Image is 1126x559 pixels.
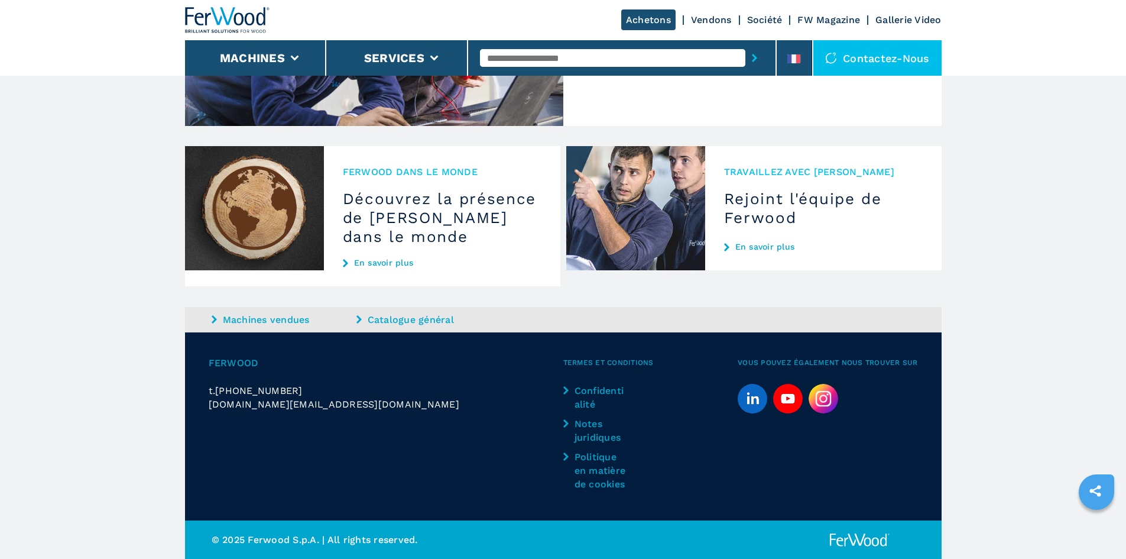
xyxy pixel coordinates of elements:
p: © 2025 Ferwood S.p.A. | All rights reserved. [212,533,563,547]
button: Machines [220,51,285,65]
a: FW Magazine [797,14,860,25]
a: Catalogue général [356,313,498,327]
h3: Découvrez la présence de [PERSON_NAME] dans le monde [343,189,541,246]
img: Instagram [809,384,838,413]
a: linkedin [738,384,767,413]
span: Vous pouvez également nous trouver sur [738,356,918,370]
a: Politique en matière de cookies [563,450,628,491]
span: Ferwood dans le monde [343,165,541,179]
a: Machines vendues [212,313,353,327]
div: t. [209,384,563,398]
a: Gallerie Video [875,14,942,25]
a: En savoir plus [343,258,541,267]
span: Travaillez avec [PERSON_NAME] [724,165,923,179]
div: Contactez-nous [813,40,942,76]
button: Services [364,51,424,65]
a: Société [747,14,783,25]
a: Vendons [691,14,732,25]
iframe: Chat [1076,506,1117,550]
span: Ferwood [209,356,563,370]
a: youtube [773,384,803,413]
img: Rejoint l'équipe de Ferwood [566,146,705,270]
img: Contactez-nous [825,52,837,64]
a: Notes juridiques [563,417,628,444]
h3: Rejoint l'équipe de Ferwood [724,189,923,227]
span: [DOMAIN_NAME][EMAIL_ADDRESS][DOMAIN_NAME] [209,398,459,411]
a: Achetons [621,9,676,30]
a: sharethis [1080,476,1110,506]
button: submit-button [745,44,764,72]
img: Ferwood [828,532,891,547]
img: Ferwood [185,7,270,33]
span: [PHONE_NUMBER] [215,384,303,398]
a: En savoir plus [724,242,923,251]
img: Découvrez la présence de Ferwood dans le monde [185,146,324,270]
a: Confidentialité [563,384,628,411]
span: Termes et conditions [563,356,738,370]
